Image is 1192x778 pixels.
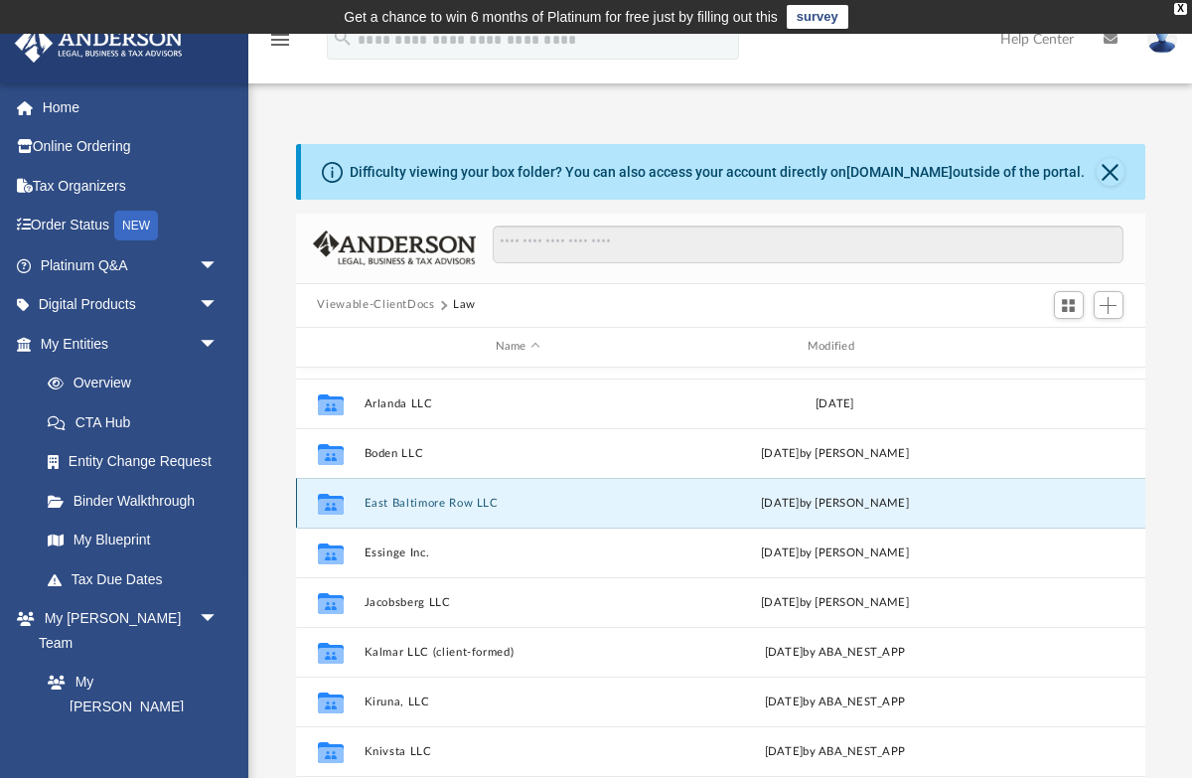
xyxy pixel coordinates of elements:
a: My [PERSON_NAME] Teamarrow_drop_down [14,599,238,663]
div: [DATE] by ABA_NEST_APP [680,742,988,760]
div: Modified [679,338,988,356]
i: search [332,27,354,49]
button: Knivsta LLC [364,744,671,757]
a: Home [14,87,248,127]
span: arrow_drop_down [199,285,238,326]
a: Digital Productsarrow_drop_down [14,285,248,325]
div: [DATE] by ABA_NEST_APP [680,643,988,661]
button: Switch to Grid View [1054,291,1084,319]
a: My Blueprint [28,521,238,560]
button: Jacobsberg LLC [364,595,671,608]
button: Arlanda LLC [364,396,671,409]
div: Get a chance to win 6 months of Platinum for free just by filling out this [344,5,778,29]
div: [DATE] by [PERSON_NAME] [680,593,988,611]
a: [DOMAIN_NAME] [846,164,953,180]
a: Order StatusNEW [14,206,248,246]
button: Kiruna, LLC [364,695,671,707]
div: [DATE] by [PERSON_NAME] [680,494,988,512]
div: NEW [114,211,158,240]
button: Kalmar LLC (client-formed) [364,645,671,658]
input: Search files and folders [493,226,1122,263]
div: id [997,338,1136,356]
div: close [1174,3,1187,15]
a: Platinum Q&Aarrow_drop_down [14,245,248,285]
button: Close [1097,158,1124,186]
span: arrow_drop_down [199,324,238,365]
a: Binder Walkthrough [28,481,248,521]
a: Tax Due Dates [28,559,248,599]
a: survey [787,5,848,29]
i: menu [268,28,292,52]
div: Difficulty viewing your box folder? You can also access your account directly on outside of the p... [350,162,1085,183]
a: My Entitiesarrow_drop_down [14,324,248,364]
a: menu [268,38,292,52]
a: Tax Organizers [14,166,248,206]
a: Overview [28,364,248,403]
a: CTA Hub [28,402,248,442]
button: Boden LLC [364,446,671,459]
button: Add [1094,291,1123,319]
span: arrow_drop_down [199,599,238,640]
div: id [304,338,354,356]
div: [DATE] by [PERSON_NAME] [680,444,988,462]
button: Viewable-ClientDocs [317,296,434,314]
button: Essinge Inc. [364,545,671,558]
div: [DATE] by [PERSON_NAME] [680,544,988,561]
img: User Pic [1147,25,1177,54]
a: Entity Change Request [28,442,248,482]
button: Law [453,296,476,314]
img: Anderson Advisors Platinum Portal [9,24,189,63]
span: arrow_drop_down [199,245,238,286]
div: [DATE] [680,394,988,412]
button: East Baltimore Row LLC [364,496,671,509]
a: Online Ordering [14,127,248,167]
div: Name [363,338,671,356]
a: My [PERSON_NAME] Team [28,663,228,751]
div: [DATE] by ABA_NEST_APP [680,693,988,710]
